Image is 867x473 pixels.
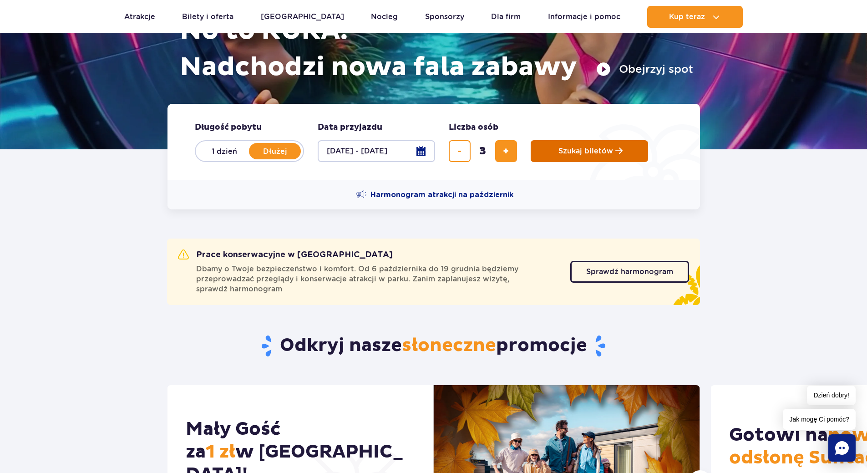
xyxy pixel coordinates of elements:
span: Sprawdź harmonogram [586,268,673,275]
form: Planowanie wizyty w Park of Poland [167,104,700,180]
span: słoneczne [402,334,496,357]
span: Jak mogę Ci pomóc? [783,409,856,430]
a: Harmonogram atrakcji na październik [356,189,513,200]
div: Chat [828,434,856,462]
a: Atrakcje [124,6,155,28]
span: Data przyjazdu [318,122,382,133]
h2: Prace konserwacyjne w [GEOGRAPHIC_DATA] [178,249,393,260]
button: dodaj bilet [495,140,517,162]
a: Nocleg [371,6,398,28]
button: Szukaj biletów [531,140,648,162]
a: [GEOGRAPHIC_DATA] [261,6,344,28]
span: 1 zł [206,441,235,463]
a: Sprawdź harmonogram [570,261,689,283]
span: Harmonogram atrakcji na październik [370,190,513,200]
input: liczba biletów [472,140,494,162]
a: Informacje i pomoc [548,6,620,28]
button: Obejrzyj spot [596,62,693,76]
button: Kup teraz [647,6,743,28]
span: Liczba osób [449,122,498,133]
span: Dzień dobry! [807,386,856,405]
a: Dla firm [491,6,521,28]
label: 1 dzień [198,142,250,161]
span: Długość pobytu [195,122,262,133]
a: Sponsorzy [425,6,464,28]
button: usuń bilet [449,140,471,162]
span: Kup teraz [669,13,705,21]
span: Dbamy o Twoje bezpieczeństwo i komfort. Od 6 października do 19 grudnia będziemy przeprowadzać pr... [196,264,559,294]
button: [DATE] - [DATE] [318,140,435,162]
span: Szukaj biletów [558,147,613,155]
h1: No to RURA! Nadchodzi nowa fala zabawy [180,13,693,86]
h2: Odkryj nasze promocje [167,334,700,358]
label: Dłużej [249,142,301,161]
a: Bilety i oferta [182,6,233,28]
